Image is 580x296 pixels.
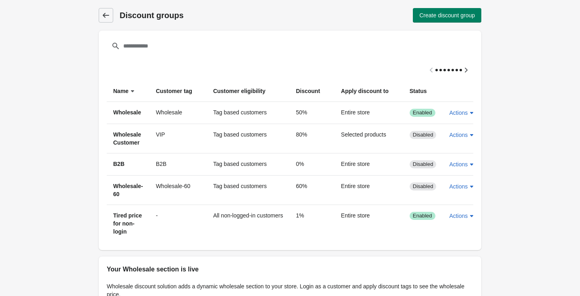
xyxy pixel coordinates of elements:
td: 60% [290,175,335,205]
button: Scroll table right one column [459,63,473,77]
td: Wholesale [149,102,207,124]
span: Wholesale [113,109,141,116]
h1: Discount groups [120,10,292,21]
td: Tag based customers [207,102,290,124]
span: Status [410,88,427,94]
td: Tag based customers [207,175,290,205]
button: Customer tag [153,84,203,98]
td: Tag based customers [207,124,290,153]
h2: Your Wholesale section is live [107,265,473,274]
td: 80% [290,124,335,153]
span: Actions [449,183,468,190]
td: Entire store [335,175,403,205]
button: Create discount group [413,8,481,23]
span: Enabled [413,213,432,219]
span: Actions [449,110,468,116]
span: Enabled [413,110,432,116]
span: Tired price for non-login [113,212,142,235]
button: sort ascending byName [110,84,140,98]
td: 0% [290,153,335,175]
span: Customer tag [156,87,192,95]
span: Actions [449,132,468,138]
span: Name [113,87,128,95]
span: Apply discount to [341,87,389,95]
td: VIP [149,124,207,153]
td: Entire store [335,102,403,124]
td: Wholesale-60 [149,175,207,205]
td: - [149,205,207,242]
button: Actions [446,209,479,223]
button: Actions [446,106,479,120]
td: 1% [290,205,335,242]
span: B2B [113,161,124,167]
button: Actions [446,157,479,172]
button: Actions [446,128,479,142]
td: All non-logged-in customers [207,205,290,242]
td: 50% [290,102,335,124]
button: Discount [293,84,331,98]
a: Discount groups [99,8,113,23]
span: Disabled [413,132,433,138]
button: Actions [446,179,479,194]
td: Entire store [335,153,403,175]
span: Disabled [413,183,433,190]
span: Wholesale Customer [113,131,141,146]
span: Discount [296,87,320,95]
span: Create discount group [419,12,475,19]
button: Apply discount to [338,84,400,98]
span: Disabled [413,161,433,168]
td: B2B [149,153,207,175]
span: Actions [449,161,468,168]
span: Customer eligibility [213,88,265,94]
td: Tag based customers [207,153,290,175]
td: Entire store [335,205,403,242]
span: Actions [449,213,468,219]
span: Wholesale-60 [113,183,143,197]
td: Selected products [335,124,403,153]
